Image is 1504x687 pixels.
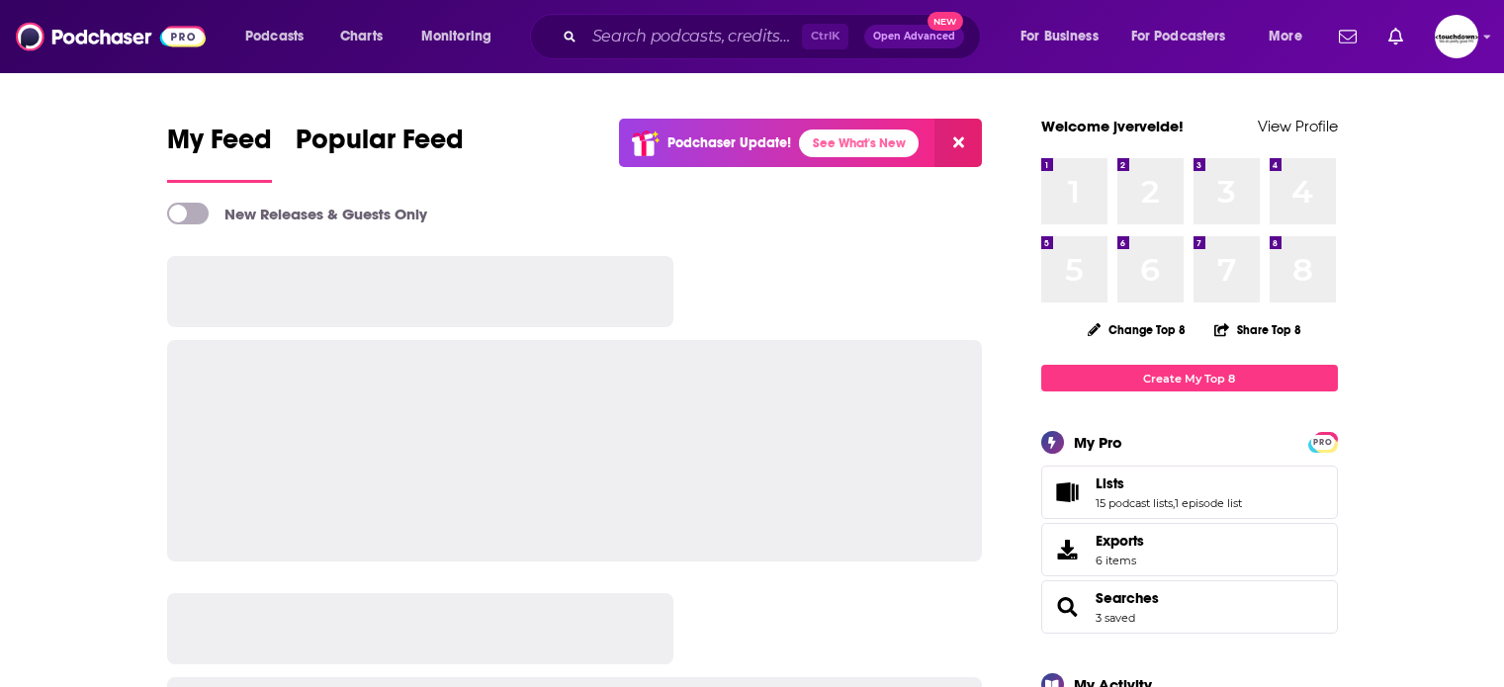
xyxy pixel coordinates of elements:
[167,123,272,168] span: My Feed
[1311,434,1335,449] a: PRO
[167,123,272,183] a: My Feed
[1380,20,1411,53] a: Show notifications dropdown
[802,24,848,49] span: Ctrl K
[1118,21,1255,52] button: open menu
[1041,580,1338,634] span: Searches
[1311,435,1335,450] span: PRO
[1041,466,1338,519] span: Lists
[1175,496,1242,510] a: 1 episode list
[167,203,427,224] a: New Releases & Guests Only
[864,25,964,48] button: Open AdvancedNew
[928,12,963,31] span: New
[1048,478,1088,506] a: Lists
[584,21,802,52] input: Search podcasts, credits, & more...
[1096,611,1135,625] a: 3 saved
[340,23,383,50] span: Charts
[799,129,919,157] a: See What's New
[1096,496,1173,510] a: 15 podcast lists
[1020,23,1099,50] span: For Business
[1048,593,1088,621] a: Searches
[1074,433,1122,452] div: My Pro
[1269,23,1302,50] span: More
[1435,15,1478,58] span: Logged in as jvervelde
[1435,15,1478,58] img: User Profile
[1096,532,1144,550] span: Exports
[667,134,791,151] p: Podchaser Update!
[245,23,304,50] span: Podcasts
[1096,474,1124,492] span: Lists
[1213,310,1302,349] button: Share Top 8
[407,21,517,52] button: open menu
[1048,536,1088,563] span: Exports
[327,21,395,52] a: Charts
[1076,317,1198,342] button: Change Top 8
[1096,589,1159,607] a: Searches
[1041,365,1338,391] a: Create My Top 8
[1435,15,1478,58] button: Show profile menu
[1258,117,1338,135] a: View Profile
[16,18,206,55] img: Podchaser - Follow, Share and Rate Podcasts
[873,32,955,42] span: Open Advanced
[421,23,491,50] span: Monitoring
[1041,523,1338,576] a: Exports
[1255,21,1327,52] button: open menu
[549,14,1000,59] div: Search podcasts, credits, & more...
[1096,554,1144,567] span: 6 items
[1096,474,1242,492] a: Lists
[296,123,464,168] span: Popular Feed
[1041,117,1184,135] a: Welcome jvervelde!
[1331,20,1365,53] a: Show notifications dropdown
[231,21,329,52] button: open menu
[296,123,464,183] a: Popular Feed
[1173,496,1175,510] span: ,
[1131,23,1226,50] span: For Podcasters
[1007,21,1123,52] button: open menu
